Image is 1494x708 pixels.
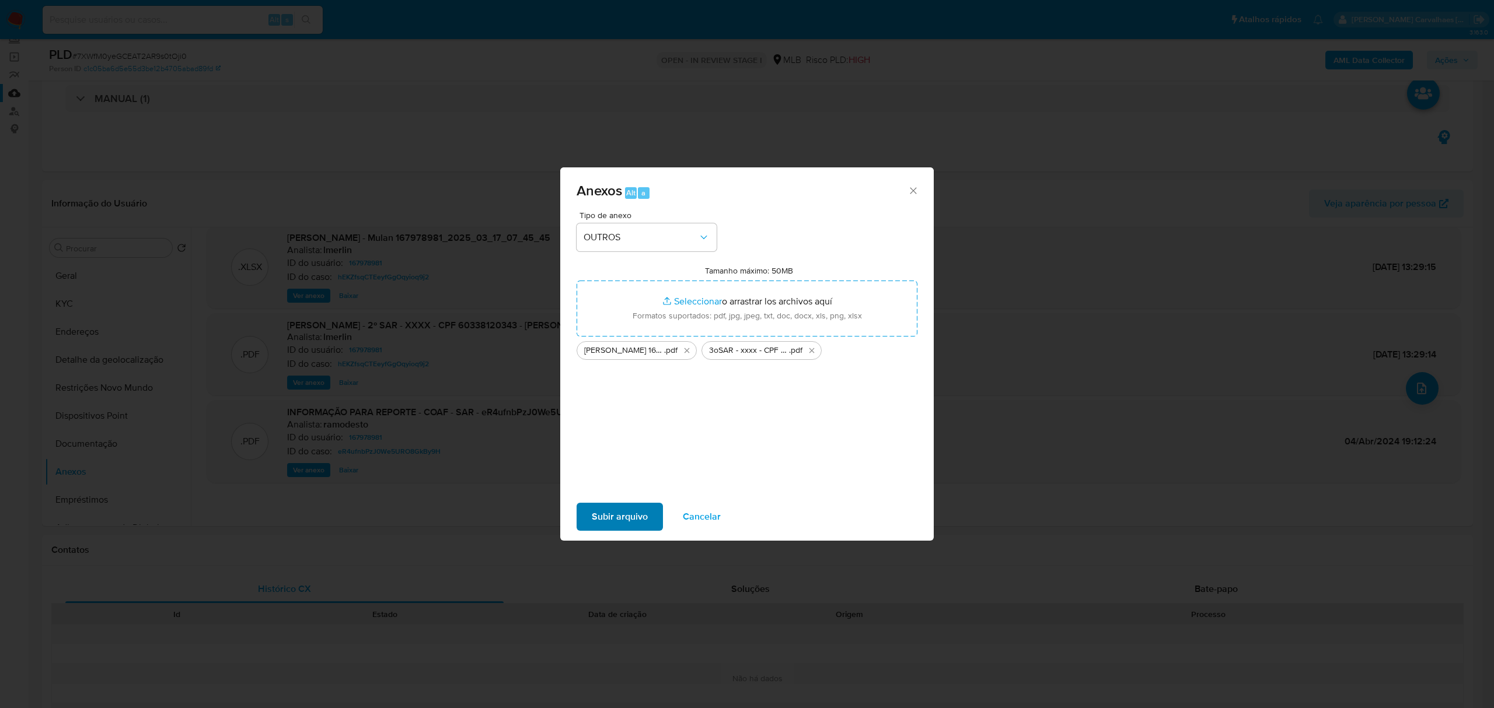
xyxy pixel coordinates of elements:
span: Tipo de anexo [580,211,720,219]
button: OUTROS [577,223,717,251]
span: .pdf [664,345,678,356]
span: Anexos [577,180,622,201]
button: Cerrar [907,185,918,195]
button: Eliminar 3oSAR - xxxx - CPF 60338120343 - JOSE SEBASTIAO JARDIM.pdf [805,344,819,357]
span: Subir arquivo [592,504,648,530]
button: Cancelar [668,503,736,531]
span: [PERSON_NAME] 167978981_2025_10_14_08_17_28 - Data [GEOGRAPHIC_DATA] [584,345,664,356]
span: OUTROS [584,232,698,243]
ul: Archivos seleccionados [577,337,917,360]
span: a [641,187,645,198]
button: Subir arquivo [577,503,663,531]
span: .pdf [789,345,802,356]
button: Eliminar Mulan Jose Sebastiao Jardim 167978981_2025_10_14_08_17_28 - Data TX.pdf [680,344,694,357]
span: Cancelar [683,504,721,530]
label: Tamanho máximo: 50MB [705,265,793,276]
span: 3oSAR - xxxx - CPF 60338120343 - [PERSON_NAME] [709,345,789,356]
span: Alt [626,187,636,198]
